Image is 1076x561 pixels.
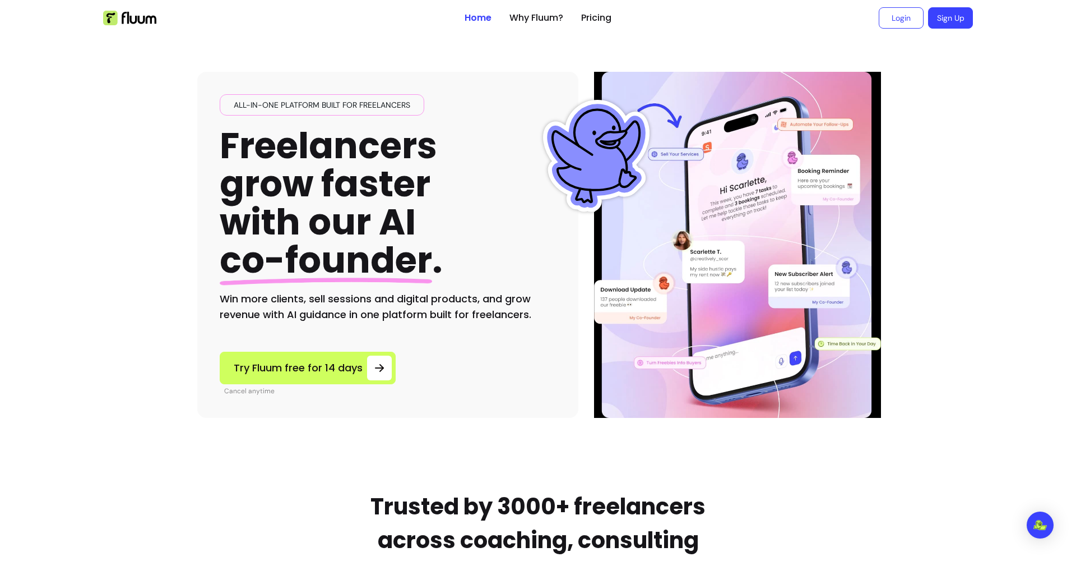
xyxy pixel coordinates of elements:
a: Home [465,11,491,25]
img: Illustration of Fluum AI Co-Founder on a smartphone, showing solo business performance insights s... [596,72,879,418]
p: Cancel anytime [224,387,396,396]
a: Pricing [581,11,611,25]
a: Sign Up [928,7,973,29]
span: Try Fluum free for 14 days [234,360,363,376]
a: Login [879,7,924,29]
h1: Freelancers grow faster with our AI . [220,127,443,280]
span: All-in-one platform built for freelancers [229,99,415,111]
a: Try Fluum free for 14 days [220,352,396,384]
a: Why Fluum? [509,11,563,25]
img: Fluum Duck sticker [540,100,652,212]
img: Fluum Logo [103,11,156,25]
div: Open Intercom Messenger [1027,512,1054,539]
h2: Win more clients, sell sessions and digital products, and grow revenue with AI guidance in one pl... [220,291,556,323]
span: co-founder [220,235,432,285]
